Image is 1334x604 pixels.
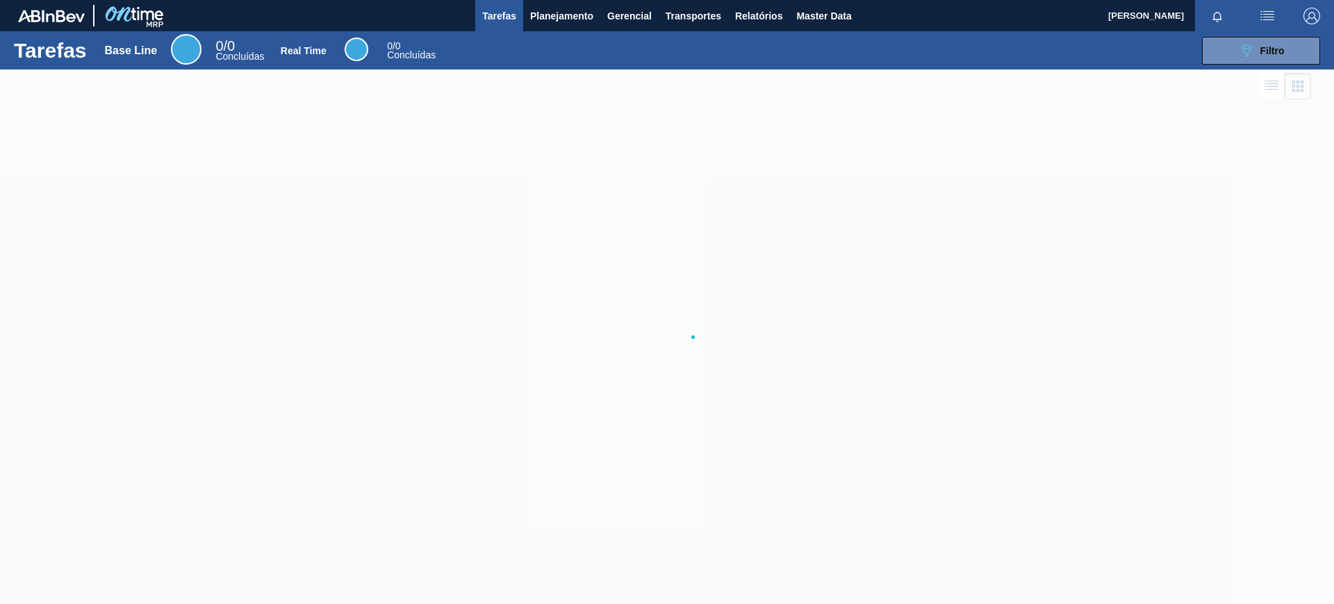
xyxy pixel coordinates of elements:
span: Concluídas [387,49,436,60]
div: Base Line [215,40,264,61]
span: Gerencial [607,8,652,24]
div: Base Line [105,44,158,57]
button: Filtro [1202,37,1320,65]
span: / 0 [387,40,400,51]
span: / 0 [215,38,235,54]
img: TNhmsLtSVTkK8tSr43FrP2fwEKptu5GPRR3wAAAABJRU5ErkJggg== [18,10,85,22]
img: userActions [1259,8,1276,24]
span: Master Data [796,8,851,24]
img: Logout [1303,8,1320,24]
div: Real Time [387,42,436,60]
span: Concluídas [215,51,264,62]
span: 0 [387,40,393,51]
div: Real Time [345,38,368,61]
div: Real Time [281,45,327,56]
span: 0 [215,38,223,54]
h1: Tarefas [14,42,87,58]
span: Planejamento [530,8,593,24]
span: Tarefas [482,8,516,24]
span: Relatórios [735,8,782,24]
span: Transportes [666,8,721,24]
div: Base Line [171,34,201,65]
span: Filtro [1260,45,1285,56]
button: Notificações [1195,6,1240,26]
